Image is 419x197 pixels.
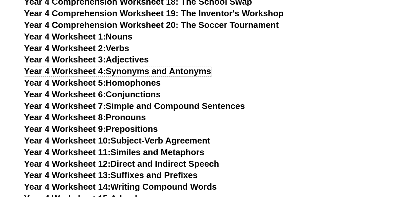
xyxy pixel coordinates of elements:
[24,89,161,99] a: Year 4 Worksheet 6:Conjunctions
[24,66,211,76] a: Year 4 Worksheet 4:Synonyms and Antonyms
[24,124,158,134] a: Year 4 Worksheet 9:Prepositions
[24,43,106,53] span: Year 4 Worksheet 2:
[24,182,217,192] a: Year 4 Worksheet 14:Writing Compound Words
[24,78,106,88] span: Year 4 Worksheet 5:
[24,159,111,169] span: Year 4 Worksheet 12:
[24,8,284,18] a: Year 4 Comprehension Worksheet 19: The Inventor's Workshop
[24,136,111,146] span: Year 4 Worksheet 10:
[24,124,106,134] span: Year 4 Worksheet 9:
[24,147,111,157] span: Year 4 Worksheet 11:
[386,136,419,197] iframe: Chat Widget
[24,136,210,146] a: Year 4 Worksheet 10:Subject-Verb Agreement
[24,101,245,111] a: Year 4 Worksheet 7:Simple and Compound Sentences
[24,170,111,180] span: Year 4 Worksheet 13:
[24,89,106,99] span: Year 4 Worksheet 6:
[24,43,129,53] a: Year 4 Worksheet 2:Verbs
[24,159,219,169] a: Year 4 Worksheet 12:Direct and Indirect Speech
[24,112,146,122] a: Year 4 Worksheet 8:Pronouns
[24,182,111,192] span: Year 4 Worksheet 14:
[24,32,106,42] span: Year 4 Worksheet 1:
[24,112,106,122] span: Year 4 Worksheet 8:
[24,20,279,30] a: Year 4 Comprehension Worksheet 20: The Soccer Tournament
[24,101,106,111] span: Year 4 Worksheet 7:
[24,66,106,76] span: Year 4 Worksheet 4:
[24,78,161,88] a: Year 4 Worksheet 5:Homophones
[24,54,106,64] span: Year 4 Worksheet 3:
[24,170,198,180] a: Year 4 Worksheet 13:Suffixes and Prefixes
[24,54,149,64] a: Year 4 Worksheet 3:Adjectives
[24,32,132,42] a: Year 4 Worksheet 1:Nouns
[24,147,204,157] a: Year 4 Worksheet 11:Similes and Metaphors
